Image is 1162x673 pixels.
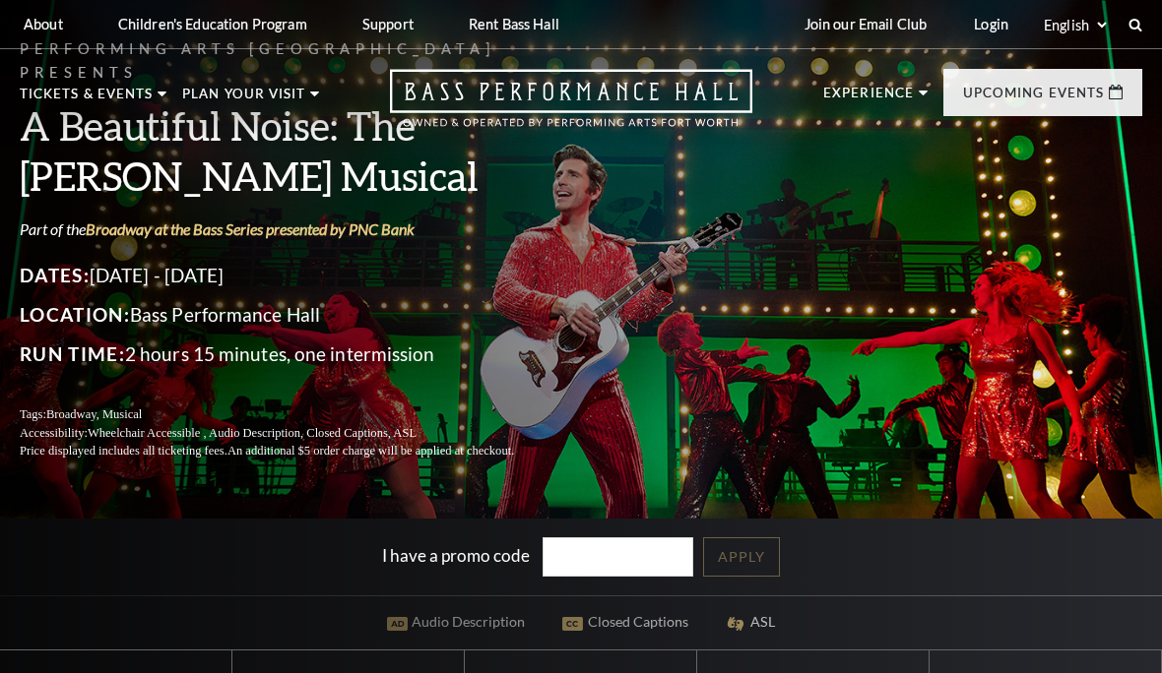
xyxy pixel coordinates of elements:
p: Experience [823,87,914,110]
a: Broadway at the Bass Series presented by PNC Bank [86,219,415,238]
p: Support [362,16,414,32]
p: Tickets & Events [20,88,153,111]
label: I have a promo code [382,544,530,565]
p: 2 hours 15 minutes, one intermission [20,338,561,370]
p: Accessibility: [20,424,561,443]
span: Location: [20,303,130,326]
span: Broadway, Musical [46,407,142,421]
p: Part of the [20,218,561,240]
p: Plan Your Visit [182,88,305,111]
span: An additional $5 order charge will be applied at checkout. [227,444,514,458]
p: Rent Bass Hall [469,16,559,32]
p: Price displayed includes all ticketing fees. [20,442,561,460]
span: Wheelchair Accessible , Audio Description, Closed Captions, ASL [88,426,417,440]
p: About [24,16,63,32]
p: Tags: [20,405,561,424]
span: Dates: [20,264,90,286]
p: Upcoming Events [963,87,1104,110]
span: Run Time: [20,342,125,365]
select: Select: [1040,16,1110,34]
h3: A Beautiful Noise: The [PERSON_NAME] Musical [20,100,561,201]
p: Children's Education Program [118,16,307,32]
p: [DATE] - [DATE] [20,260,561,291]
p: Bass Performance Hall [20,299,561,331]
